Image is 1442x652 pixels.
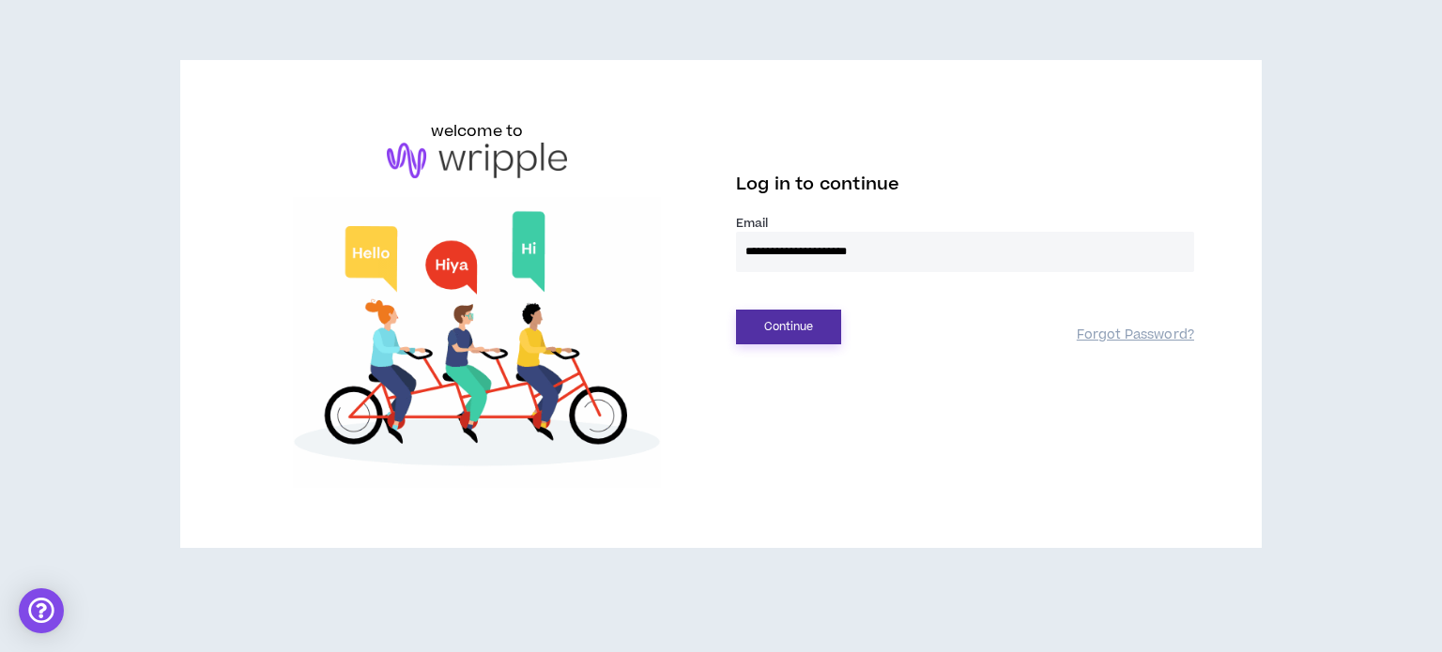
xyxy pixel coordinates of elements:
span: Log in to continue [736,173,899,196]
h6: welcome to [431,120,524,143]
img: Welcome to Wripple [248,197,706,488]
div: Open Intercom Messenger [19,588,64,633]
a: Forgot Password? [1077,326,1194,344]
label: Email [736,215,1194,232]
img: logo-brand.png [387,143,567,178]
button: Continue [736,310,841,344]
